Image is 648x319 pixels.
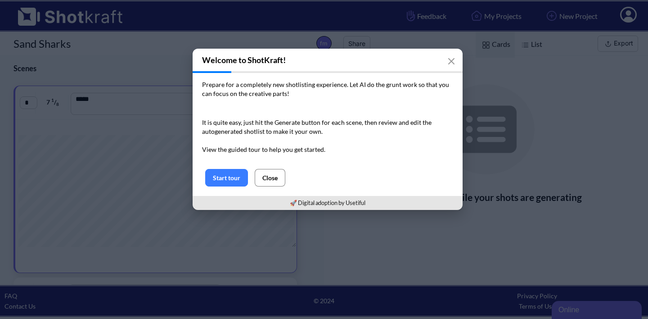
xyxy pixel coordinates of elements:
[7,5,83,16] div: Online
[202,118,453,154] p: It is quite easy, just hit the Generate button for each scene, then review and edit the autogener...
[290,199,365,206] a: 🚀 Digital adoption by Usetiful
[255,169,285,187] button: Close
[205,169,248,187] button: Start tour
[193,49,463,71] h3: Welcome to ShotKraft!
[202,81,348,88] span: Prepare for a completely new shotlisting experience.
